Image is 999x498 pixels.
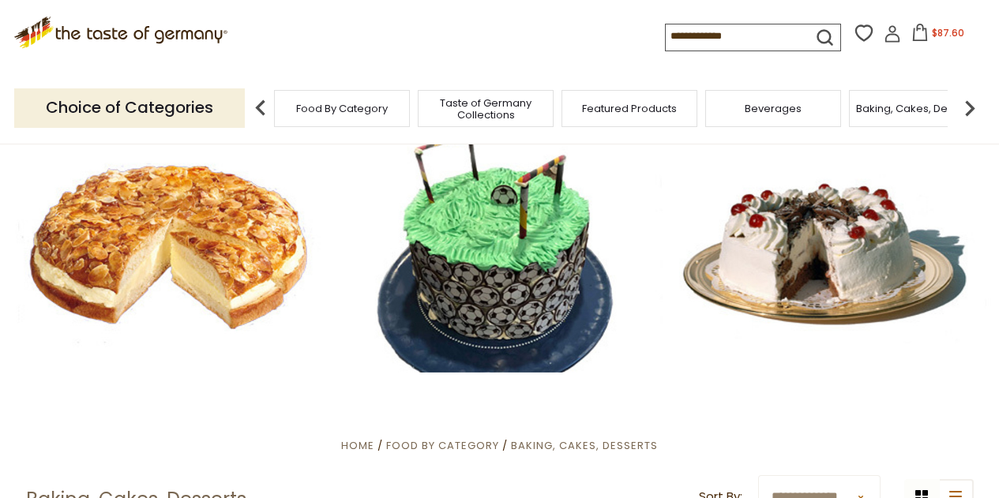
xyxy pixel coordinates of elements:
[954,92,986,124] img: next arrow
[904,24,971,47] button: $87.60
[745,103,802,114] a: Beverages
[245,92,276,124] img: previous arrow
[511,438,658,453] a: Baking, Cakes, Desserts
[856,103,978,114] a: Baking, Cakes, Desserts
[386,438,499,453] a: Food By Category
[423,97,549,121] a: Taste of Germany Collections
[582,103,677,114] a: Featured Products
[341,438,374,453] a: Home
[932,26,964,39] span: $87.60
[14,88,245,127] p: Choice of Categories
[296,103,388,114] a: Food By Category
